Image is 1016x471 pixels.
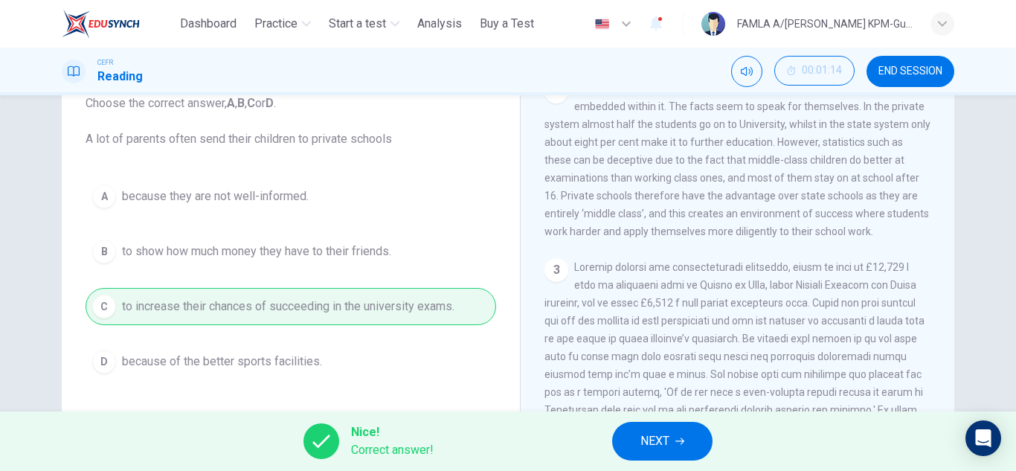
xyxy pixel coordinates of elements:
[544,83,930,237] span: The result of this system is evident and it has much English history embedded within it. The fact...
[867,56,954,87] button: END SESSION
[411,10,468,37] button: Analysis
[612,422,713,461] button: NEXT
[323,10,405,37] button: Start a test
[86,94,496,148] span: Choose the correct answer, , , or . A lot of parents often send their children to private schools
[544,258,568,282] div: 3
[351,423,434,441] span: Nice!
[731,56,762,87] div: Mute
[474,10,540,37] button: Buy a Test
[247,96,255,110] b: C
[351,441,434,459] span: Correct answer!
[701,12,725,36] img: Profile picture
[878,65,942,77] span: END SESSION
[97,57,113,68] span: CEFR
[737,15,913,33] div: FAMLA A/[PERSON_NAME] KPM-Guru
[227,96,235,110] b: A
[640,431,669,452] span: NEXT
[97,68,143,86] h1: Reading
[62,9,140,39] img: ELTC logo
[237,96,245,110] b: B
[965,420,1001,456] div: Open Intercom Messenger
[480,15,534,33] span: Buy a Test
[417,15,462,33] span: Analysis
[174,10,242,37] button: Dashboard
[593,19,611,30] img: en
[180,15,237,33] span: Dashboard
[254,15,298,33] span: Practice
[266,96,274,110] b: D
[329,15,386,33] span: Start a test
[774,56,855,86] button: 00:01:14
[248,10,317,37] button: Practice
[774,56,855,87] div: Hide
[62,9,174,39] a: ELTC logo
[802,65,842,77] span: 00:01:14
